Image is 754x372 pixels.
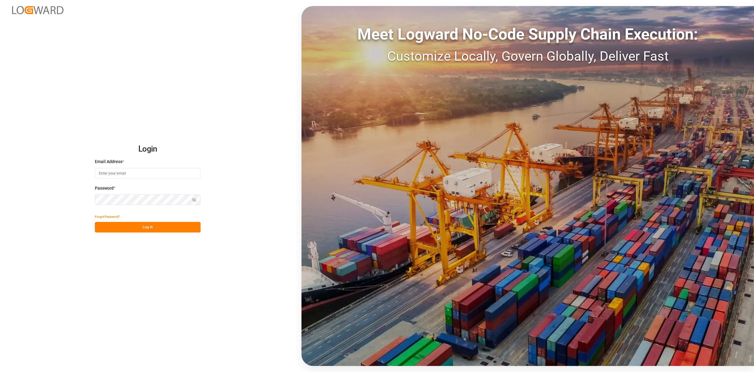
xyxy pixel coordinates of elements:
input: Enter your email [95,168,201,179]
button: Forgot Password? [95,211,120,222]
div: Customize Locally, Govern Globally, Deliver Fast [301,46,754,66]
button: Log In [95,222,201,232]
div: Meet Logward No-Code Supply Chain Execution: [301,23,754,46]
h2: Login [95,139,201,159]
img: Logward_new_orange.png [12,6,63,14]
span: Email Address [95,159,122,165]
span: Password [95,185,114,191]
